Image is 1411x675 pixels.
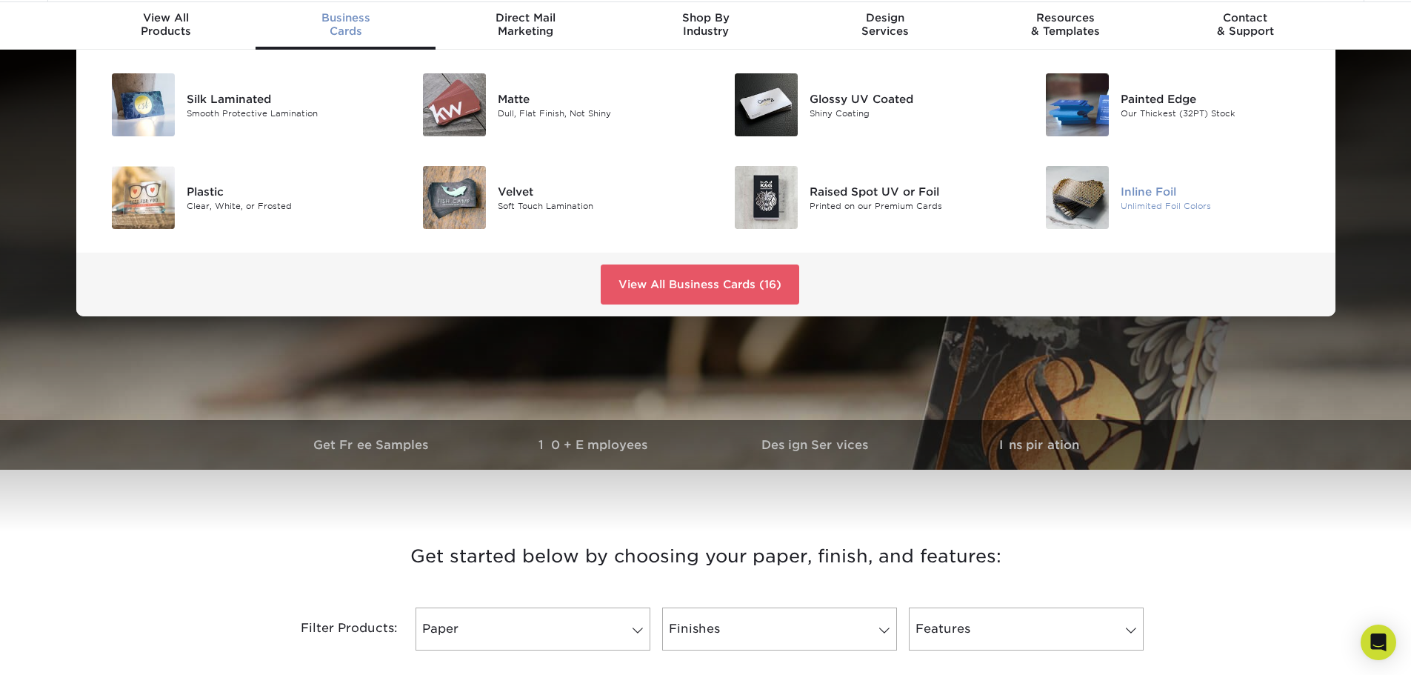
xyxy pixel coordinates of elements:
div: Smooth Protective Lamination [187,107,383,119]
iframe: Google Customer Reviews [4,630,126,670]
img: Plastic Business Cards [112,166,175,229]
img: Painted Edge Business Cards [1046,73,1109,136]
a: Raised Spot UV or Foil Business Cards Raised Spot UV or Foil Printed on our Premium Cards [717,160,1007,235]
div: Filter Products: [261,608,410,651]
div: & Support [1155,11,1335,38]
a: Paper [416,608,650,651]
div: Dull, Flat Finish, Not Shiny [498,107,694,119]
div: Printed on our Premium Cards [810,199,1006,212]
div: Industry [616,11,795,38]
img: Velvet Business Cards [423,166,486,229]
a: View All Business Cards (16) [601,265,799,305]
span: Resources [975,11,1155,24]
div: Soft Touch Lamination [498,199,694,212]
a: Direct MailMarketing [436,2,616,50]
span: View All [76,11,256,24]
div: Open Intercom Messenger [1361,625,1396,660]
span: Contact [1155,11,1335,24]
div: Shiny Coating [810,107,1006,119]
span: Business [256,11,436,24]
span: Shop By [616,11,795,24]
div: Matte [498,90,694,107]
a: Glossy UV Coated Business Cards Glossy UV Coated Shiny Coating [717,67,1007,142]
a: View AllProducts [76,2,256,50]
div: Our Thickest (32PT) Stock [1121,107,1317,119]
a: Silk Laminated Business Cards Silk Laminated Smooth Protective Lamination [94,67,384,142]
div: Clear, White, or Frosted [187,199,383,212]
img: Silk Laminated Business Cards [112,73,175,136]
div: Cards [256,11,436,38]
div: Silk Laminated [187,90,383,107]
div: Marketing [436,11,616,38]
a: Shop ByIndustry [616,2,795,50]
div: Inline Foil [1121,183,1317,199]
div: Services [795,11,975,38]
a: Velvet Business Cards Velvet Soft Touch Lamination [405,160,695,235]
img: Matte Business Cards [423,73,486,136]
div: Products [76,11,256,38]
a: Resources& Templates [975,2,1155,50]
div: Painted Edge [1121,90,1317,107]
img: Inline Foil Business Cards [1046,166,1109,229]
a: Matte Business Cards Matte Dull, Flat Finish, Not Shiny [405,67,695,142]
div: & Templates [975,11,1155,38]
div: Unlimited Foil Colors [1121,199,1317,212]
a: Features [909,608,1144,651]
span: Direct Mail [436,11,616,24]
div: Glossy UV Coated [810,90,1006,107]
a: Inline Foil Business Cards Inline Foil Unlimited Foil Colors [1028,160,1318,235]
a: BusinessCards [256,2,436,50]
a: Contact& Support [1155,2,1335,50]
img: Raised Spot UV or Foil Business Cards [735,166,798,229]
a: DesignServices [795,2,975,50]
div: Velvet [498,183,694,199]
div: Raised Spot UV or Foil [810,183,1006,199]
a: Plastic Business Cards Plastic Clear, White, or Frosted [94,160,384,235]
img: Glossy UV Coated Business Cards [735,73,798,136]
span: Design [795,11,975,24]
a: Painted Edge Business Cards Painted Edge Our Thickest (32PT) Stock [1028,67,1318,142]
h3: Get started below by choosing your paper, finish, and features: [273,523,1139,590]
div: Plastic [187,183,383,199]
a: Finishes [662,608,897,651]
